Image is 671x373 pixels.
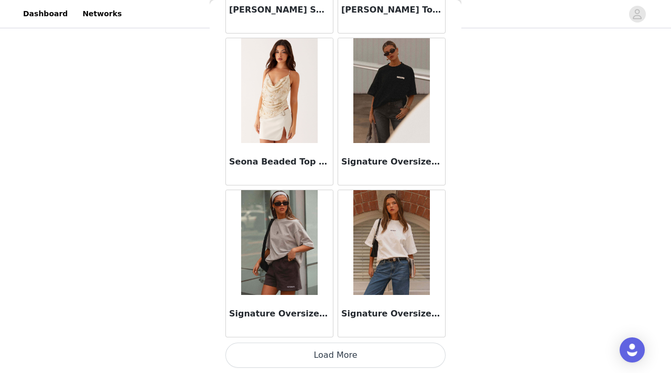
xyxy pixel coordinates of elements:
[229,308,330,320] h3: Signature Oversized Tee - Grey
[620,337,645,363] div: Open Intercom Messenger
[241,190,317,295] img: Signature Oversized Tee - Grey
[341,4,442,16] h3: [PERSON_NAME] Top - Khaki
[341,156,442,168] h3: Signature Oversized Tee - Black
[229,156,330,168] h3: Seona Beaded Top - Ivory
[353,190,429,295] img: Signature Oversized Tee - White
[229,4,330,16] h3: [PERSON_NAME] Sequin Top - Pink Sequin
[76,2,128,26] a: Networks
[241,38,317,143] img: Seona Beaded Top - Ivory
[341,308,442,320] h3: Signature Oversized Tee - White
[353,38,429,143] img: Signature Oversized Tee - Black
[225,343,446,368] button: Load More
[17,2,74,26] a: Dashboard
[632,6,642,23] div: avatar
